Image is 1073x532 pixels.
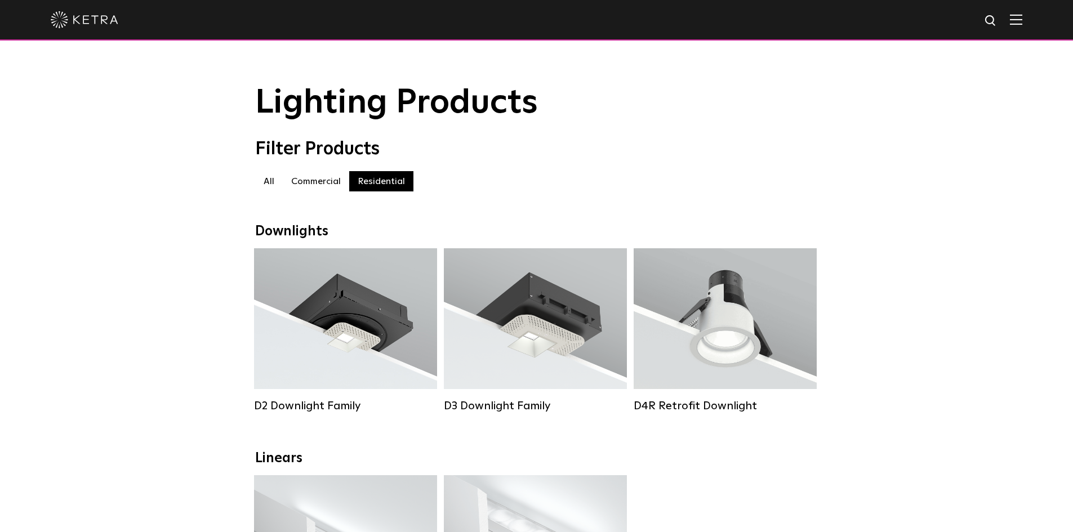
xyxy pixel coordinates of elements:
a: D3 Downlight Family Lumen Output:700 / 900 / 1100Colors:White / Black / Silver / Bronze / Paintab... [444,248,627,413]
div: Linears [255,450,818,467]
a: D2 Downlight Family Lumen Output:1200Colors:White / Black / Gloss Black / Silver / Bronze / Silve... [254,248,437,413]
div: D2 Downlight Family [254,399,437,413]
div: Downlights [255,223,818,240]
label: All [255,171,283,191]
a: D4R Retrofit Downlight Lumen Output:800Colors:White / BlackBeam Angles:15° / 25° / 40° / 60°Watta... [634,248,817,413]
label: Residential [349,171,413,191]
div: D4R Retrofit Downlight [634,399,817,413]
img: search icon [984,14,998,28]
img: Hamburger%20Nav.svg [1010,14,1022,25]
div: D3 Downlight Family [444,399,627,413]
img: ketra-logo-2019-white [51,11,118,28]
label: Commercial [283,171,349,191]
div: Filter Products [255,138,818,160]
span: Lighting Products [255,86,538,120]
